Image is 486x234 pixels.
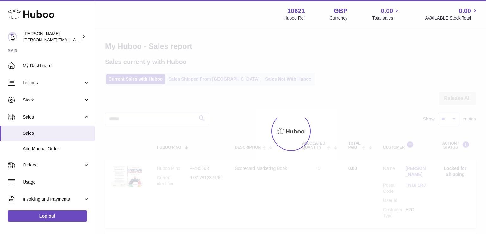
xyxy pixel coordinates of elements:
a: 0.00 Total sales [372,7,400,21]
strong: GBP [334,7,347,15]
span: Usage [23,179,90,185]
span: AVAILABLE Stock Total [425,15,478,21]
span: Sales [23,130,90,136]
img: steven@scoreapp.com [8,32,17,42]
span: Total sales [372,15,400,21]
strong: 10621 [287,7,305,15]
div: Currency [330,15,348,21]
span: Orders [23,162,83,168]
span: [PERSON_NAME][EMAIL_ADDRESS][DOMAIN_NAME] [23,37,127,42]
span: Listings [23,80,83,86]
div: Huboo Ref [284,15,305,21]
span: Stock [23,97,83,103]
a: 0.00 AVAILABLE Stock Total [425,7,478,21]
span: Sales [23,114,83,120]
span: 0.00 [459,7,471,15]
span: 0.00 [381,7,393,15]
a: Log out [8,210,87,222]
span: My Dashboard [23,63,90,69]
div: [PERSON_NAME] [23,31,80,43]
span: Add Manual Order [23,146,90,152]
span: Invoicing and Payments [23,196,83,202]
